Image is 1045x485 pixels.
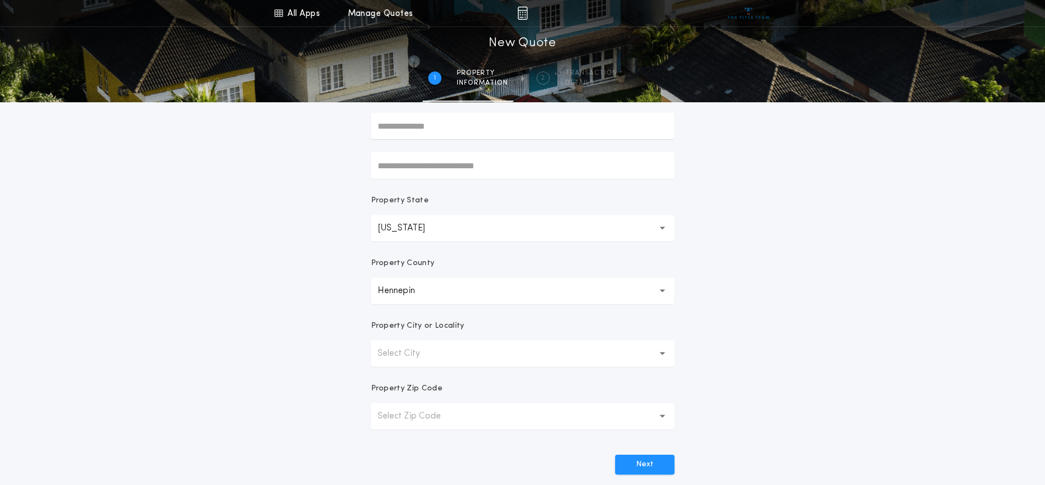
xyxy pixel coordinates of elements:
[378,410,458,423] p: Select Zip Code
[541,74,545,82] h2: 2
[517,7,528,20] img: img
[378,284,433,297] p: Hennepin
[371,403,674,429] button: Select Zip Code
[378,347,438,360] p: Select City
[565,79,617,87] span: details
[728,8,769,19] img: vs-icon
[371,258,435,269] p: Property County
[371,340,674,367] button: Select City
[565,69,617,78] span: Transaction
[378,222,443,235] p: [US_STATE]
[371,215,674,241] button: [US_STATE]
[371,321,465,332] p: Property City or Locality
[371,278,674,304] button: Hennepin
[371,195,429,206] p: Property State
[371,383,443,394] p: Property Zip Code
[457,79,508,87] span: information
[457,69,508,78] span: Property
[489,35,556,52] h1: New Quote
[615,455,674,475] button: Next
[434,74,436,82] h2: 1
